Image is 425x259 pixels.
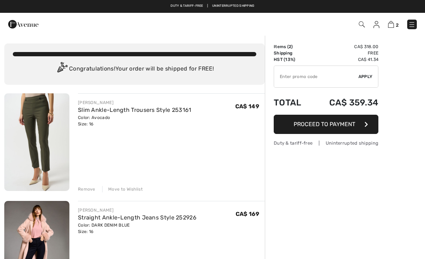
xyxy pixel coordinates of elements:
a: Straight Ankle-Length Jeans Style 252926 [78,214,196,221]
td: CA$ 41.34 [311,56,378,63]
img: 1ère Avenue [8,17,38,31]
span: CA$ 169 [236,211,259,217]
td: HST (13%) [274,56,311,63]
div: Congratulations! Your order will be shipped for FREE! [13,62,256,76]
td: Free [311,50,378,56]
div: [PERSON_NAME] [78,207,196,213]
div: Duty & tariff-free | Uninterrupted shipping [274,140,378,146]
input: Promo code [274,66,358,87]
a: 1ère Avenue [8,20,38,27]
span: 2 [396,22,399,28]
img: Menu [408,21,415,28]
img: Slim Ankle-Length Trousers Style 253161 [4,93,69,191]
span: 2 [289,44,291,49]
img: Search [359,21,365,27]
td: CA$ 359.34 [311,90,378,115]
span: Proceed to Payment [294,121,355,128]
img: Shopping Bag [388,21,394,28]
td: Shipping [274,50,311,56]
a: 2 [388,20,399,29]
a: Slim Ankle-Length Trousers Style 253161 [78,107,191,113]
td: Total [274,90,311,115]
img: My Info [373,21,379,28]
div: Remove [78,186,95,192]
div: [PERSON_NAME] [78,99,191,106]
div: Color: Avocado Size: 16 [78,114,191,127]
span: Apply [358,73,373,80]
img: Congratulation2.svg [55,62,69,76]
span: CA$ 149 [235,103,259,110]
div: Color: DARK DENIM BLUE Size: 16 [78,222,196,235]
td: Items ( ) [274,43,311,50]
td: CA$ 318.00 [311,43,378,50]
div: Move to Wishlist [102,186,143,192]
button: Proceed to Payment [274,115,378,134]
